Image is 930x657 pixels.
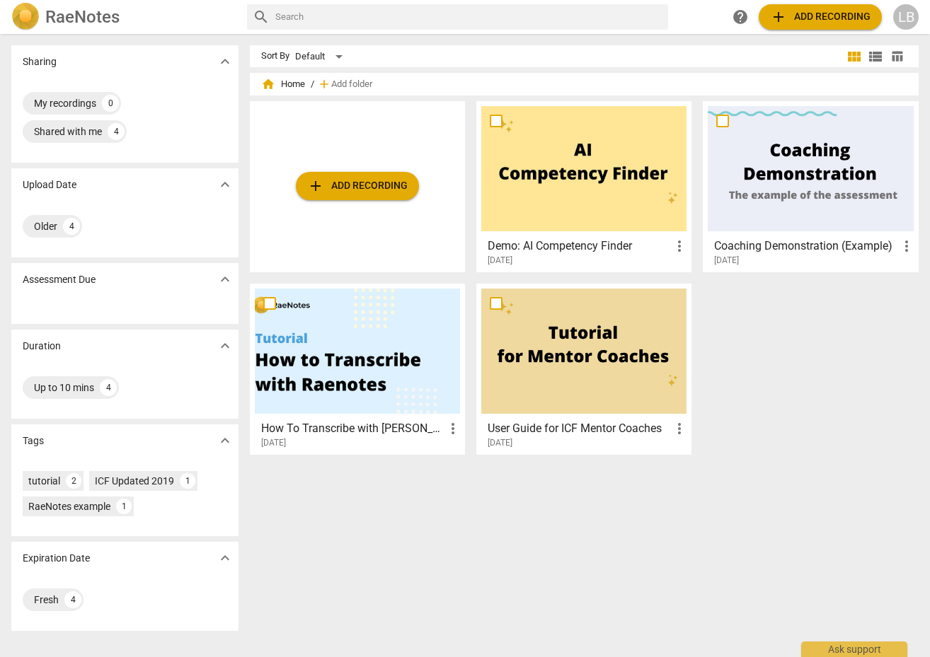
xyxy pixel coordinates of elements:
span: [DATE] [261,437,286,449]
a: Demo: AI Competency Finder[DATE] [481,106,687,266]
div: 4 [64,591,81,608]
span: more_vert [671,238,688,255]
div: Shared with me [34,124,102,139]
span: Add recording [307,178,408,194]
input: Search [275,6,663,28]
span: [DATE] [488,437,512,449]
div: 4 [63,218,80,235]
span: search [253,8,270,25]
a: User Guide for ICF Mentor Coaches[DATE] [481,289,687,448]
button: List view [865,46,886,67]
span: home [261,77,275,91]
span: Add recording [770,8,871,25]
span: more_vert [444,420,461,437]
button: LB [893,4,919,30]
button: Show more [214,430,236,451]
button: Upload [296,172,419,200]
div: 4 [100,379,117,396]
span: expand_more [217,432,234,449]
div: tutorial [28,474,60,488]
span: add [317,77,331,91]
span: [DATE] [714,255,739,267]
a: LogoRaeNotes [11,3,236,31]
p: Sharing [23,54,57,69]
h2: RaeNotes [45,7,120,27]
div: Up to 10 mins [34,380,94,395]
img: Logo [11,3,40,31]
p: Tags [23,434,44,448]
button: Show more [214,335,236,356]
span: Add folder [331,79,372,90]
div: 1 [116,499,132,514]
div: Sort By [261,51,289,62]
span: help [732,8,749,25]
span: add [770,8,787,25]
div: My recordings [34,96,96,110]
h3: Coaching Demonstration (Example) [714,238,897,255]
div: 0 [102,95,119,112]
span: more_vert [671,420,688,437]
span: expand_more [217,337,234,354]
button: Upload [759,4,882,30]
div: 1 [180,473,195,489]
span: Home [261,77,305,91]
a: Help [728,4,753,30]
button: Tile view [844,46,865,67]
button: Table view [886,46,907,67]
span: view_list [867,48,884,65]
button: Show more [214,51,236,72]
span: table_chart [890,50,904,63]
div: Fresh [34,593,59,607]
div: ICF Updated 2019 [95,474,174,488]
h3: User Guide for ICF Mentor Coaches [488,420,671,437]
p: Duration [23,339,61,354]
button: Show more [214,547,236,569]
span: [DATE] [488,255,512,267]
span: expand_more [217,550,234,566]
span: expand_more [217,271,234,288]
a: How To Transcribe with [PERSON_NAME][DATE] [255,289,460,448]
span: expand_more [217,53,234,70]
p: Assessment Due [23,272,96,287]
div: 2 [66,473,81,489]
button: Show more [214,269,236,290]
p: Upload Date [23,178,76,192]
span: view_module [846,48,863,65]
p: Expiration Date [23,551,90,566]
h3: How To Transcribe with RaeNotes [261,420,444,437]
span: more_vert [898,238,915,255]
div: Older [34,219,57,233]
div: Ask support [801,641,907,657]
h3: Demo: AI Competency Finder [488,238,671,255]
div: Default [295,45,348,68]
button: Show more [214,174,236,195]
span: add [307,178,324,194]
div: 4 [108,123,125,140]
span: expand_more [217,176,234,193]
span: / [311,79,314,90]
div: RaeNotes example [28,499,110,513]
a: Coaching Demonstration (Example)[DATE] [708,106,913,266]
